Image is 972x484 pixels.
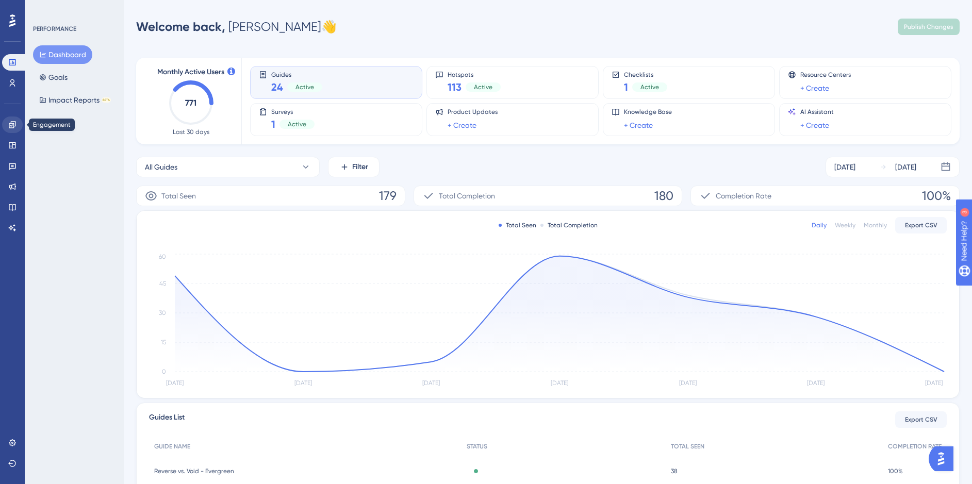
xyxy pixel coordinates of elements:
[271,117,275,131] span: 1
[162,368,166,375] tspan: 0
[422,379,440,387] tspan: [DATE]
[624,108,672,116] span: Knowledge Base
[812,221,827,229] div: Daily
[439,190,495,202] span: Total Completion
[24,3,64,15] span: Need Help?
[136,157,320,177] button: All Guides
[905,415,937,424] span: Export CSV
[328,157,380,177] button: Filter
[671,467,678,475] span: 38
[888,442,942,450] span: COMPLETION RATE
[807,379,825,387] tspan: [DATE]
[161,190,196,202] span: Total Seen
[185,98,196,108] text: 771
[474,83,492,91] span: Active
[800,71,851,79] span: Resource Centers
[835,221,855,229] div: Weekly
[271,71,322,78] span: Guides
[161,339,166,346] tspan: 15
[624,80,628,94] span: 1
[888,467,903,475] span: 100%
[904,23,953,31] span: Publish Changes
[551,379,568,387] tspan: [DATE]
[898,19,960,35] button: Publish Changes
[922,188,951,204] span: 100%
[800,108,834,116] span: AI Assistant
[294,379,312,387] tspan: [DATE]
[448,119,476,131] a: + Create
[159,280,166,287] tspan: 45
[624,119,653,131] a: + Create
[271,80,283,94] span: 24
[671,442,704,450] span: TOTAL SEEN
[448,71,501,78] span: Hotspots
[149,411,185,428] span: Guides List
[624,71,667,78] span: Checklists
[925,379,943,387] tspan: [DATE]
[154,467,234,475] span: Reverse vs. Void - Evergreen
[834,161,855,173] div: [DATE]
[448,108,498,116] span: Product Updates
[716,190,771,202] span: Completion Rate
[379,188,397,204] span: 179
[895,411,947,428] button: Export CSV
[173,128,209,136] span: Last 30 days
[159,309,166,316] tspan: 30
[800,119,829,131] a: + Create
[33,25,76,33] div: PERFORMANCE
[540,221,598,229] div: Total Completion
[905,221,937,229] span: Export CSV
[467,442,487,450] span: STATUS
[929,443,960,474] iframe: UserGuiding AI Assistant Launcher
[640,83,659,91] span: Active
[679,379,697,387] tspan: [DATE]
[271,108,315,115] span: Surveys
[654,188,673,204] span: 180
[33,91,117,109] button: Impact ReportsBETA
[33,68,74,87] button: Goals
[145,161,177,173] span: All Guides
[154,442,190,450] span: GUIDE NAME
[895,161,916,173] div: [DATE]
[288,120,306,128] span: Active
[72,5,75,13] div: 3
[136,19,337,35] div: [PERSON_NAME] 👋
[33,45,92,64] button: Dashboard
[157,66,224,78] span: Monthly Active Users
[159,253,166,260] tspan: 60
[800,82,829,94] a: + Create
[136,19,225,34] span: Welcome back,
[352,161,368,173] span: Filter
[448,80,462,94] span: 113
[102,97,111,103] div: BETA
[864,221,887,229] div: Monthly
[166,379,184,387] tspan: [DATE]
[499,221,536,229] div: Total Seen
[295,83,314,91] span: Active
[895,217,947,233] button: Export CSV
